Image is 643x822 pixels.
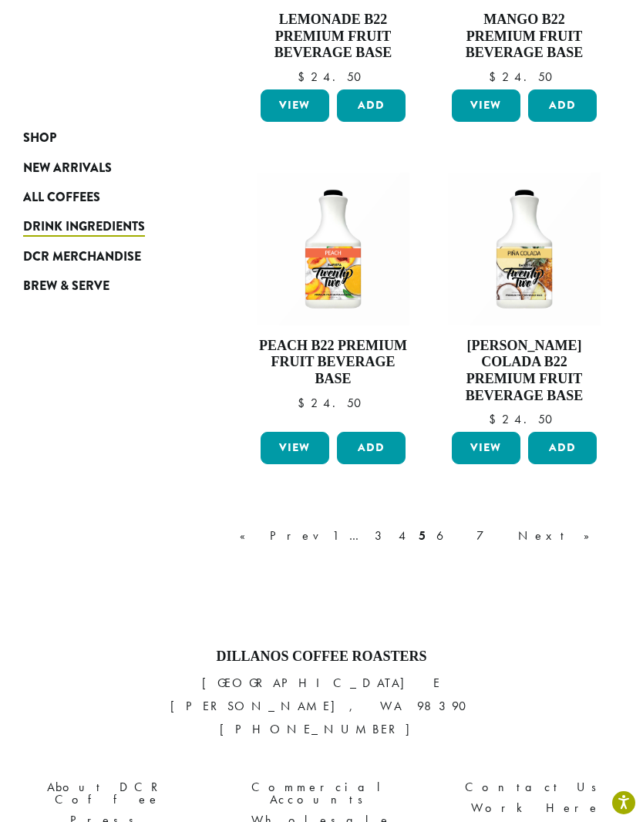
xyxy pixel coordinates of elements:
a: 5 [416,527,429,545]
span: Shop [23,129,56,148]
a: 3 [372,527,391,545]
h4: [PERSON_NAME] Colada B22 Premium Fruit Beverage Base [448,338,601,404]
a: About DCR Coffee [12,777,203,810]
a: 7 [473,527,510,545]
p: [GEOGRAPHIC_DATA] E [PERSON_NAME], WA 98390 [12,672,631,741]
a: View [261,432,329,464]
a: All Coffees [23,183,191,212]
a: Drink Ingredients [23,212,191,241]
a: 4 [396,527,411,545]
img: Peach-Stock-e1680894703696.png [257,173,409,325]
span: $ [298,395,311,411]
a: New Arrivals [23,153,191,182]
button: Add [528,89,597,122]
a: Contact Us [440,777,631,797]
a: Next » [515,527,604,545]
a: Work Here [440,797,631,818]
span: $ [489,411,502,427]
a: 6 [433,527,469,545]
a: [PHONE_NUMBER] [220,721,424,737]
button: Add [337,89,406,122]
a: DCR Merchandise [23,242,191,271]
span: All Coffees [23,188,100,207]
a: « Prev [237,527,325,545]
span: DCR Merchandise [23,248,141,267]
a: Shop [23,123,191,153]
bdi: 24.50 [489,69,560,85]
h4: Dillanos Coffee Roasters [12,649,631,665]
a: Brew & Serve [23,271,191,301]
a: 1 [329,527,342,545]
a: … [346,527,367,545]
span: $ [489,69,502,85]
h4: Mango B22 Premium Fruit Beverage Base [448,12,601,62]
a: Commercial Accounts [226,777,417,810]
a: View [452,432,520,464]
a: View [261,89,329,122]
h4: Lemonade B22 Premium Fruit Beverage Base [257,12,409,62]
a: Peach B22 Premium Fruit Beverage Base $24.50 [257,173,409,426]
img: Pina-Colada-Stock-e1680894762376.png [448,173,601,325]
span: $ [298,69,311,85]
span: Drink Ingredients [23,217,145,237]
a: [PERSON_NAME] Colada B22 Premium Fruit Beverage Base $24.50 [448,173,601,426]
button: Add [337,432,406,464]
h4: Peach B22 Premium Fruit Beverage Base [257,338,409,388]
button: Add [528,432,597,464]
bdi: 24.50 [298,69,369,85]
span: Brew & Serve [23,277,109,296]
bdi: 24.50 [298,395,369,411]
span: New Arrivals [23,159,112,178]
bdi: 24.50 [489,411,560,427]
a: View [452,89,520,122]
